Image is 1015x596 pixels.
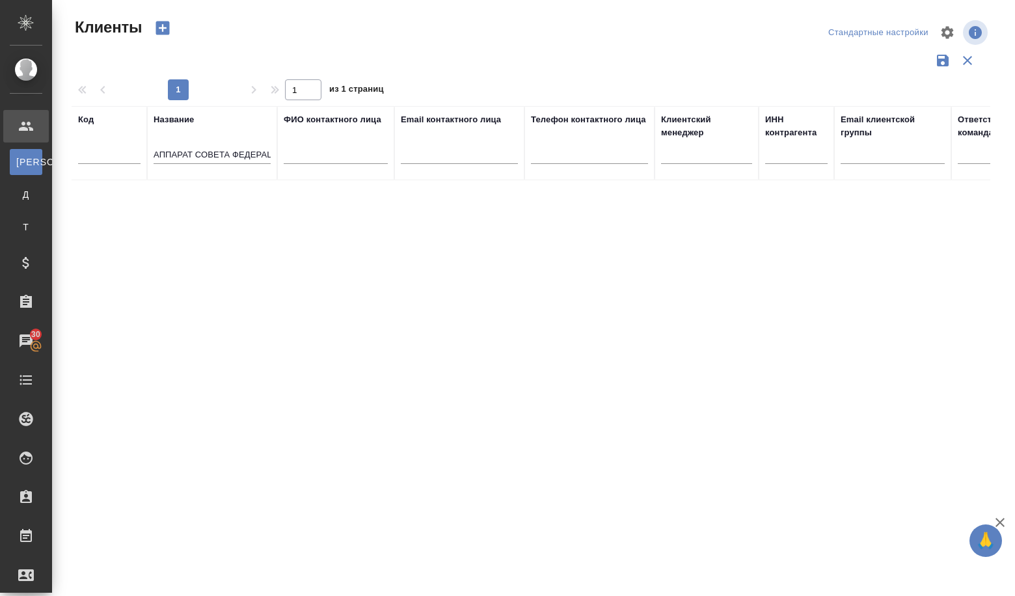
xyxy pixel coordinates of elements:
div: Email контактного лица [401,113,501,126]
button: Сохранить фильтры [930,48,955,73]
span: Клиенты [72,17,142,38]
button: Сбросить фильтры [955,48,980,73]
span: Т [16,221,36,234]
button: Создать [147,17,178,39]
a: Т [10,214,42,240]
span: 30 [23,328,48,341]
div: split button [825,23,932,43]
div: ФИО контактного лица [284,113,381,126]
span: 🙏 [975,527,997,554]
div: Email клиентской группы [841,113,945,139]
div: Название [154,113,194,126]
span: Д [16,188,36,201]
button: 🙏 [969,524,1002,557]
span: [PERSON_NAME] [16,156,36,169]
a: [PERSON_NAME] [10,149,42,175]
div: Телефон контактного лица [531,113,646,126]
div: ИНН контрагента [765,113,828,139]
div: Код [78,113,94,126]
span: Настроить таблицу [932,17,963,48]
a: Д [10,182,42,208]
a: 30 [3,325,49,357]
span: Посмотреть информацию [963,20,990,45]
div: Клиентский менеджер [661,113,752,139]
span: из 1 страниц [329,81,384,100]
